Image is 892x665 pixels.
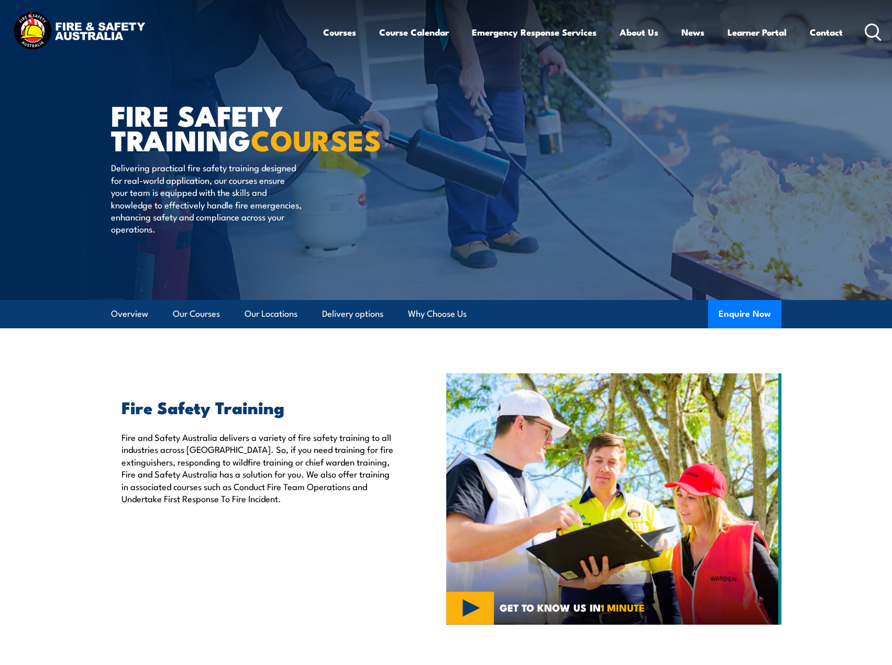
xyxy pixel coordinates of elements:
a: Our Locations [245,300,298,328]
a: Delivery options [322,300,383,328]
a: Courses [323,18,356,46]
a: Overview [111,300,148,328]
strong: COURSES [251,117,381,161]
p: Fire and Safety Australia delivers a variety of fire safety training to all industries across [GE... [122,431,398,504]
p: Delivering practical fire safety training designed for real-world application, our courses ensure... [111,161,302,235]
button: Enquire Now [708,300,781,328]
a: Emergency Response Services [472,18,597,46]
a: Learner Portal [728,18,787,46]
h2: Fire Safety Training [122,400,398,414]
span: GET TO KNOW US IN [500,603,645,612]
a: Contact [810,18,843,46]
a: Our Courses [173,300,220,328]
a: About Us [620,18,658,46]
a: Course Calendar [379,18,449,46]
a: Why Choose Us [408,300,467,328]
a: News [681,18,704,46]
strong: 1 MINUTE [601,600,645,615]
img: Fire Safety Training Courses [446,373,781,625]
h1: FIRE SAFETY TRAINING [111,103,370,151]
